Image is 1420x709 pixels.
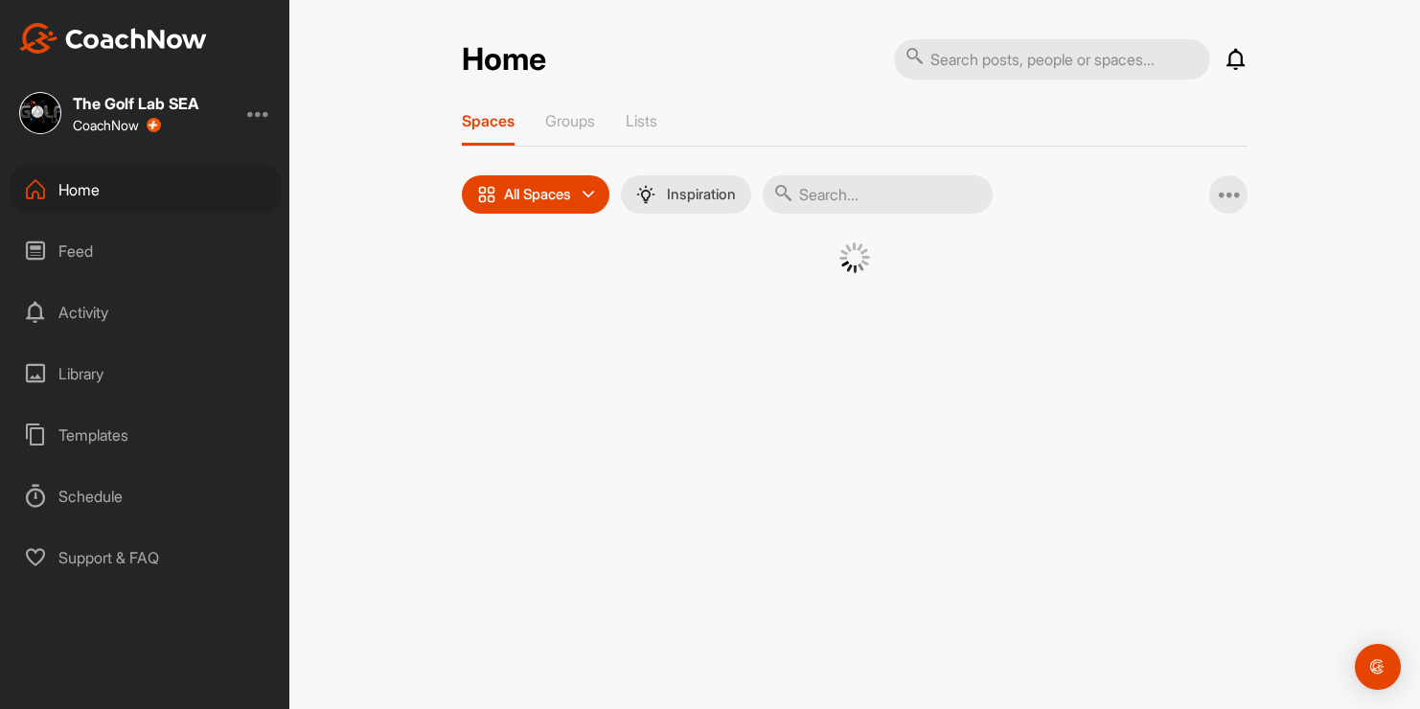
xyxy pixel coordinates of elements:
div: Library [11,350,281,398]
div: Templates [11,411,281,459]
p: All Spaces [504,187,571,202]
div: Home [11,166,281,214]
img: CoachNow [19,23,207,54]
div: Support & FAQ [11,534,281,582]
h2: Home [462,41,546,79]
p: Spaces [462,111,515,130]
div: Activity [11,288,281,336]
img: G6gVgL6ErOh57ABN0eRmCEwV0I4iEi4d8EwaPGI0tHgoAbU4EAHFLEQAh+QQFCgALACwIAA4AGAASAAAEbHDJSesaOCdk+8xg... [839,242,870,273]
p: Groups [545,111,595,130]
div: Schedule [11,472,281,520]
div: Feed [11,227,281,275]
input: Search posts, people or spaces... [894,39,1210,80]
img: icon [477,185,496,204]
div: CoachNow [73,118,161,133]
p: Lists [626,111,657,130]
img: menuIcon [636,185,655,204]
div: Open Intercom Messenger [1355,644,1401,690]
img: square_62ef3ae2dc162735c7079ee62ef76d1e.jpg [19,92,61,134]
p: Inspiration [667,187,736,202]
div: The Golf Lab SEA [73,96,199,111]
input: Search... [763,175,993,214]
